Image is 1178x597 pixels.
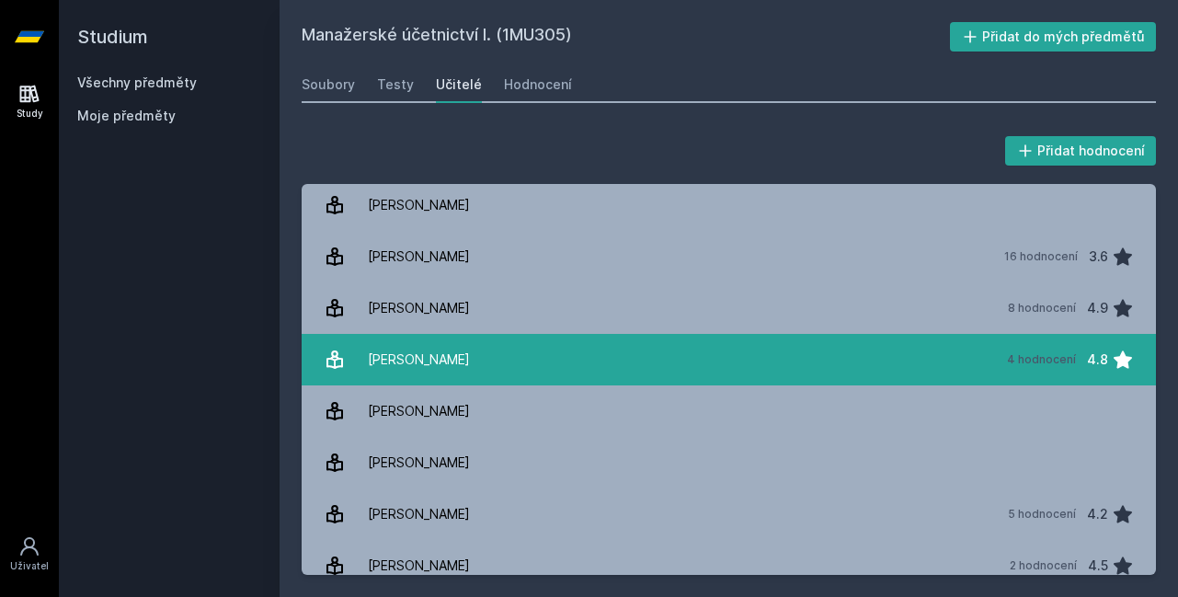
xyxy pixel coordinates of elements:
button: Přidat hodnocení [1005,136,1157,166]
div: 4.8 [1087,341,1108,378]
a: [PERSON_NAME] 2 hodnocení 4.5 [302,540,1156,591]
a: Všechny předměty [77,75,197,90]
div: Soubory [302,75,355,94]
a: Testy [377,66,414,103]
a: Hodnocení [504,66,572,103]
h2: Manažerské účetnictví I. (1MU305) [302,22,950,52]
a: [PERSON_NAME] 5 hodnocení 4.2 [302,488,1156,540]
div: 8 hodnocení [1008,301,1076,316]
div: [PERSON_NAME] [368,187,470,224]
div: 4.9 [1087,290,1108,327]
a: [PERSON_NAME] [302,437,1156,488]
div: [PERSON_NAME] [368,393,470,430]
a: [PERSON_NAME] 8 hodnocení 4.9 [302,282,1156,334]
div: 4 hodnocení [1007,352,1076,367]
div: 2 hodnocení [1010,558,1077,573]
div: [PERSON_NAME] [368,547,470,584]
div: [PERSON_NAME] [368,496,470,533]
div: Uživatel [10,559,49,573]
div: Hodnocení [504,75,572,94]
a: [PERSON_NAME] [302,179,1156,231]
div: 16 hodnocení [1004,249,1078,264]
div: [PERSON_NAME] [368,238,470,275]
div: 3.6 [1089,238,1108,275]
a: Uživatel [4,526,55,582]
a: Soubory [302,66,355,103]
div: 4.2 [1087,496,1108,533]
a: [PERSON_NAME] 4 hodnocení 4.8 [302,334,1156,385]
div: 4.5 [1088,547,1108,584]
div: [PERSON_NAME] [368,290,470,327]
span: Moje předměty [77,107,176,125]
a: [PERSON_NAME] [302,385,1156,437]
div: Testy [377,75,414,94]
div: 5 hodnocení [1008,507,1076,522]
div: [PERSON_NAME] [368,341,470,378]
div: [PERSON_NAME] [368,444,470,481]
button: Přidat do mých předmětů [950,22,1157,52]
div: Učitelé [436,75,482,94]
a: Study [4,74,55,130]
div: Study [17,107,43,121]
a: [PERSON_NAME] 16 hodnocení 3.6 [302,231,1156,282]
a: Učitelé [436,66,482,103]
